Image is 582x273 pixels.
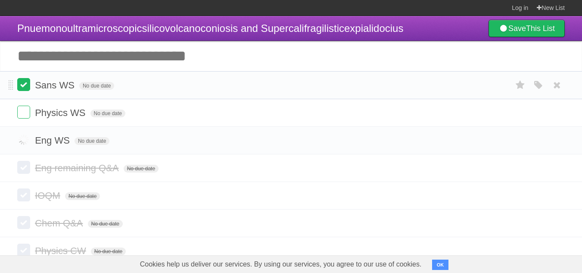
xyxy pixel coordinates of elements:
[65,192,100,200] span: No due date
[35,163,121,173] span: Eng remaining Q&A
[17,188,30,201] label: Done
[17,106,30,119] label: Done
[79,82,114,90] span: No due date
[124,165,159,173] span: No due date
[432,260,449,270] button: OK
[512,78,529,92] label: Star task
[17,133,30,146] label: Done
[75,137,109,145] span: No due date
[35,245,88,256] span: Physics CW
[90,110,125,117] span: No due date
[35,218,85,229] span: Chem Q&A
[35,80,77,91] span: Sans WS
[35,107,87,118] span: Physics WS
[17,161,30,174] label: Done
[88,220,123,228] span: No due date
[35,135,72,146] span: Eng WS
[17,22,403,34] span: Pnuemonoultramicroscopicsilicovolcanoconiosis and Supercalifragilisticexpialidocius
[17,244,30,257] label: Done
[526,24,555,33] b: This List
[35,190,62,201] span: IOQM
[17,78,30,91] label: Done
[131,256,430,273] span: Cookies help us deliver our services. By using our services, you agree to our use of cookies.
[17,216,30,229] label: Done
[91,248,126,255] span: No due date
[489,20,565,37] a: SaveThis List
